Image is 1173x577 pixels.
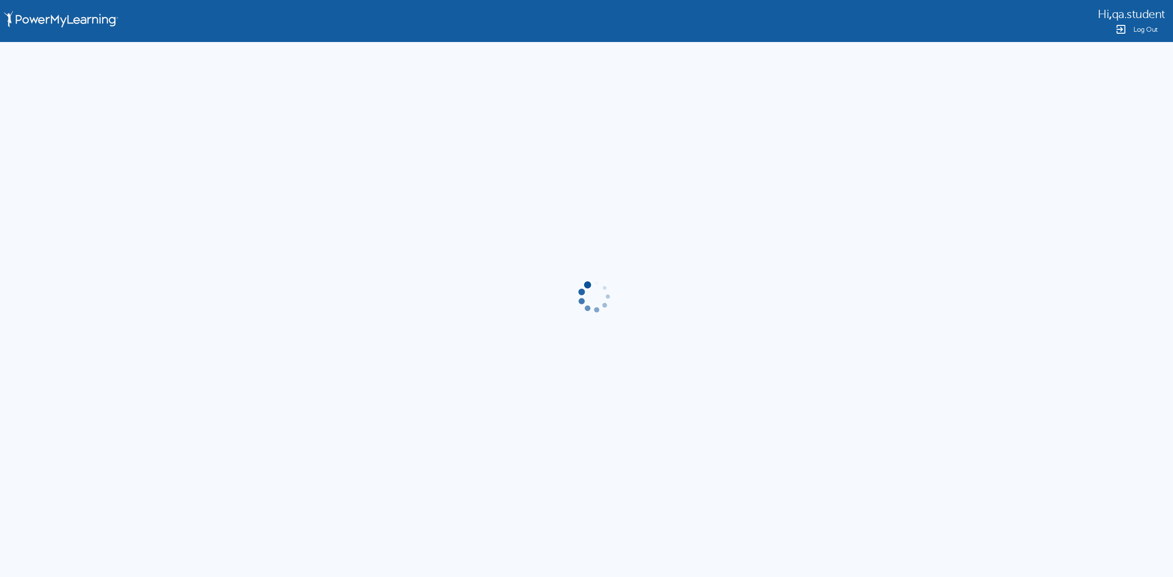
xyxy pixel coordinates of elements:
[1098,7,1165,21] div: ,
[1133,26,1158,33] span: Log Out
[1115,23,1127,35] img: Logout Icon
[576,278,612,315] img: gif-load2.gif
[1098,8,1109,21] span: Hi
[1112,8,1165,21] span: qa.student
